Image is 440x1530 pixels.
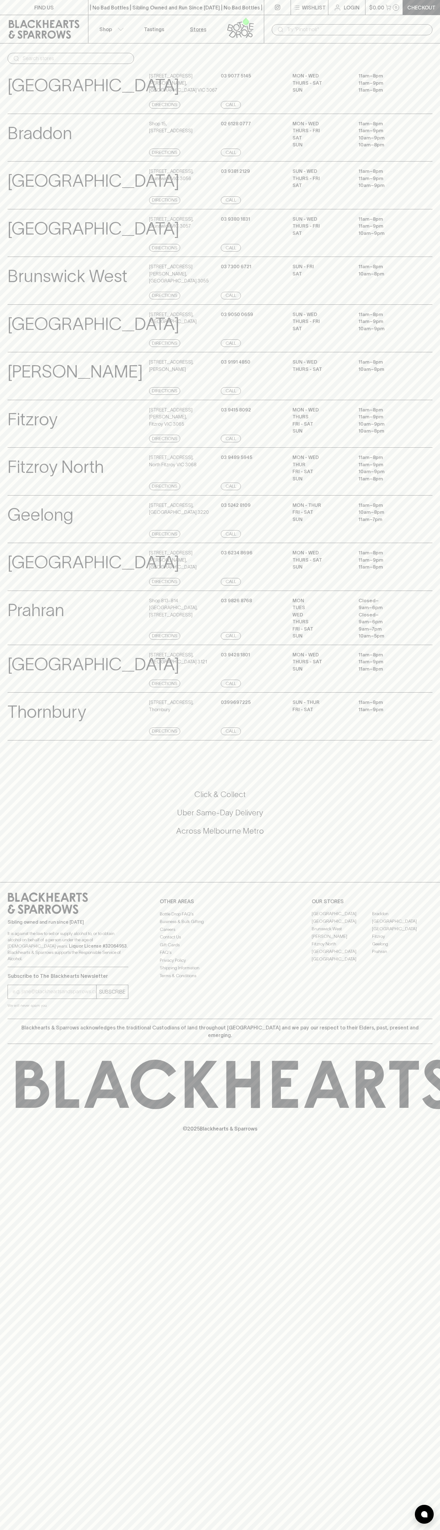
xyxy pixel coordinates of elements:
a: [GEOGRAPHIC_DATA] [312,910,372,918]
p: 10am – 9pm [359,230,415,237]
button: Shop [88,15,132,43]
p: 10am – 9pm [359,468,415,475]
p: 03 9428 1801 [221,651,250,659]
a: Gift Cards [160,941,281,949]
a: Call [221,101,241,109]
p: 10am – 8pm [359,428,415,435]
p: [STREET_ADDRESS] , [GEOGRAPHIC_DATA] [149,311,197,325]
p: 11am – 8pm [359,651,415,659]
p: 11am – 9pm [359,557,415,564]
p: 11am – 8pm [359,359,415,366]
p: OTHER AREAS [160,898,281,905]
p: MON - THUR [292,502,349,509]
p: Closed – [359,611,415,619]
p: 9am – 7pm [359,626,415,633]
p: THURS [292,413,349,421]
p: SAT [292,270,349,278]
p: THURS - SAT [292,658,349,666]
p: 11am – 9pm [359,127,415,134]
p: 11am – 8pm [359,311,415,318]
p: [GEOGRAPHIC_DATA] [8,168,179,194]
a: Brunswick West [312,925,372,933]
p: SAT [292,230,349,237]
p: [GEOGRAPHIC_DATA] [8,549,179,575]
a: Directions [149,101,180,109]
p: [STREET_ADDRESS] , Brunswick VIC 3057 [149,216,193,230]
p: 03 9489 5945 [221,454,252,461]
a: Directions [149,339,180,347]
p: 03 6234 8696 [221,549,253,557]
p: 0399697225 [221,699,251,706]
p: Sun - Thur [292,699,349,706]
p: 9am – 6pm [359,604,415,611]
input: Search stores [23,54,129,64]
p: MON - WED [292,406,349,414]
p: 11am – 9pm [359,413,415,421]
input: e.g. jane@blackheartsandsparrows.com.au [13,987,96,997]
p: [GEOGRAPHIC_DATA] [8,216,179,242]
p: Shop 813-814 [GEOGRAPHIC_DATA] , [STREET_ADDRESS] [149,597,219,619]
p: TUES [292,604,349,611]
p: WED [292,611,349,619]
p: Closed – [359,597,415,604]
p: Subscribe to The Blackhearts Newsletter [8,972,128,980]
a: [GEOGRAPHIC_DATA] [312,955,372,963]
p: Thornbury [8,699,86,725]
p: [GEOGRAPHIC_DATA] [8,651,179,677]
a: [PERSON_NAME] [312,933,372,940]
p: MON - WED [292,120,349,127]
p: [STREET_ADDRESS][PERSON_NAME] , [GEOGRAPHIC_DATA] 3055 [149,263,219,285]
p: 11am – 8pm [359,263,415,270]
p: [STREET_ADDRESS] , Thornbury [149,699,193,713]
p: [STREET_ADDRESS] , Brunswick VIC 3056 [149,168,193,182]
a: [GEOGRAPHIC_DATA] [312,948,372,955]
p: Braddon [8,120,72,146]
p: SUN - WED [292,216,349,223]
p: 11am – 8pm [359,549,415,557]
p: 03 9826 8768 [221,597,252,604]
p: FRI - SAT [292,468,349,475]
a: Shipping Information [160,964,281,972]
p: SUN [292,87,349,94]
p: 03 5242 8109 [221,502,251,509]
p: 03 9191 4850 [221,359,250,366]
p: THURS - FRI [292,175,349,182]
p: 11am – 8pm [359,406,415,414]
a: Directions [149,149,180,156]
p: FRI - SAT [292,626,349,633]
a: Call [221,435,241,442]
p: THURS - FRI [292,223,349,230]
p: 03 9380 1831 [221,216,250,223]
a: Stores [176,15,220,43]
p: SUN [292,666,349,673]
p: 11am – 8pm [359,666,415,673]
p: THURS [292,618,349,626]
a: Directions [149,578,180,586]
p: MON - WED [292,549,349,557]
p: [GEOGRAPHIC_DATA] [8,72,179,99]
p: SUN [292,632,349,640]
a: Call [221,483,241,490]
a: Braddon [372,910,432,918]
p: Fitzroy North [8,454,104,480]
p: [PERSON_NAME] [8,359,143,385]
p: 11am – 7pm [359,516,415,523]
p: [STREET_ADDRESS] , North Fitzroy VIC 3068 [149,454,197,468]
p: SUN [292,516,349,523]
p: SUN [292,141,349,149]
p: 11am – 9pm [359,80,415,87]
p: MON - WED [292,72,349,80]
a: Directions [149,196,180,204]
p: [STREET_ADDRESS] , [PERSON_NAME] [149,359,193,373]
a: Directions [149,728,180,735]
p: THURS - FRI [292,127,349,134]
p: 11am – 9pm [359,706,415,713]
p: 10am – 8pm [359,366,415,373]
a: Fitzroy North [312,940,372,948]
p: 10am – 8pm [359,270,415,278]
a: Directions [149,435,180,442]
p: Prahran [8,597,64,623]
p: 11am – 8pm [359,168,415,175]
a: Bottle Drop FAQ's [160,910,281,918]
p: 10am – 9pm [359,182,415,189]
